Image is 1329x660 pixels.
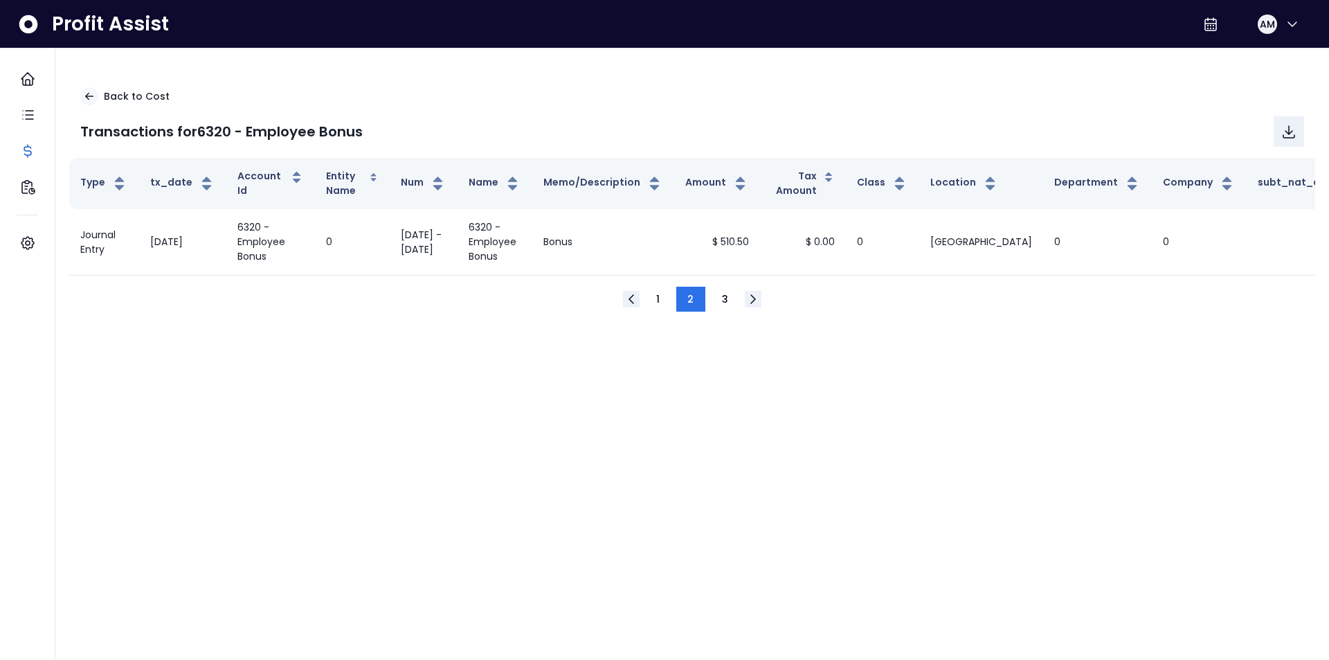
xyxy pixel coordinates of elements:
[623,291,640,307] button: Previous
[930,175,999,192] button: Location
[846,209,919,275] td: 0
[80,121,363,142] p: Transactions for 6320 - Employee Bonus
[139,209,226,275] td: [DATE]
[1260,17,1275,31] span: AM
[543,175,663,192] button: Memo/Description
[458,209,532,275] td: 6320 - Employee Bonus
[645,287,671,312] button: 1
[760,209,846,275] td: $ 0.00
[722,292,728,306] span: 3
[674,209,760,275] td: $ 510.50
[532,209,674,275] td: Bonus
[1054,175,1141,192] button: Department
[687,292,694,306] span: 2
[69,209,139,275] td: Journal Entry
[1163,175,1236,192] button: Company
[1274,116,1304,147] button: Download
[237,169,304,198] button: Account Id
[711,287,739,312] button: 3
[80,175,128,192] button: Type
[469,175,521,192] button: Name
[685,175,749,192] button: Amount
[857,175,908,192] button: Class
[104,89,170,104] p: Back to Cost
[919,209,1043,275] td: [GEOGRAPHIC_DATA]
[771,169,835,198] button: Tax Amount
[226,209,315,275] td: 6320 - Employee Bonus
[745,291,761,307] button: Next
[390,209,458,275] td: [DATE] - [DATE]
[676,287,705,312] button: 2
[656,292,660,306] span: 1
[1043,209,1152,275] td: 0
[401,175,446,192] button: Num
[1152,209,1247,275] td: 0
[326,169,379,198] button: Entity Name
[150,175,215,192] button: tx_date
[315,209,390,275] td: 0
[52,12,169,37] span: Profit Assist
